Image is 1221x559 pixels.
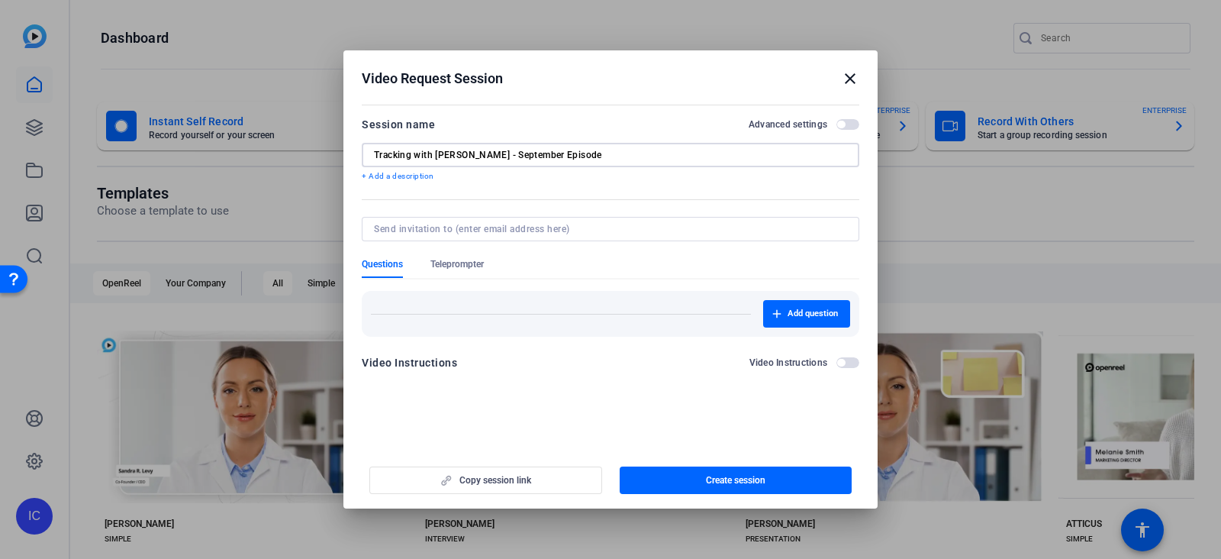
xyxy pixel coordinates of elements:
h2: Video Instructions [749,357,828,369]
mat-icon: close [841,69,859,88]
span: Create session [706,474,765,486]
span: Add question [788,308,838,320]
div: Video Request Session [362,69,859,88]
span: Questions [362,258,403,270]
h2: Advanced settings [749,118,827,131]
div: Session name [362,115,435,134]
p: + Add a description [362,170,859,183]
span: Teleprompter [430,258,484,270]
input: Send invitation to (enter email address here) [374,223,841,235]
input: Enter Session Name [374,149,847,161]
div: Video Instructions [362,354,457,372]
button: Create session [620,467,852,494]
button: Add question [763,300,850,328]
